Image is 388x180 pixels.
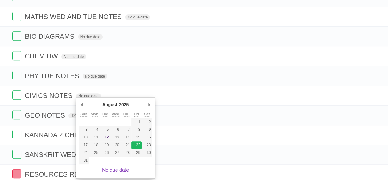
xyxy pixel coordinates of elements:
[110,141,121,149] button: 20
[12,169,21,178] label: Done
[110,149,121,157] button: 27
[25,170,96,178] span: RESOURCES REVISE
[25,92,74,99] span: CIVICS NOTES
[12,51,21,60] label: Done
[131,118,142,126] button: 1
[12,110,21,119] label: Done
[142,149,152,157] button: 30
[12,31,21,41] label: Done
[142,118,152,126] button: 2
[144,112,150,117] abbr: Saturday
[79,149,89,157] button: 24
[89,126,100,134] button: 4
[79,141,89,149] button: 17
[12,130,21,139] label: Done
[78,34,103,40] span: No due date
[131,141,142,149] button: 22
[89,134,100,141] button: 11
[100,141,110,149] button: 19
[79,126,89,134] button: 3
[25,131,85,139] span: KANNADA 2 CHPS
[12,71,21,80] label: Done
[131,126,142,134] button: 8
[142,141,152,149] button: 23
[79,134,89,141] button: 10
[102,167,129,173] a: No due date
[121,126,131,134] button: 7
[25,13,123,21] span: MATHS WED AND TUE NOTES
[12,12,21,21] label: Done
[61,54,86,59] span: No due date
[112,112,119,117] abbr: Wednesday
[100,149,110,157] button: 26
[80,112,87,117] abbr: Sunday
[91,112,98,117] abbr: Monday
[25,33,76,40] span: BIO DIAGRAMS
[102,100,118,109] div: August
[118,100,129,109] div: 2025
[25,151,103,158] span: SANSKRIT WED NOTES
[121,141,131,149] button: 21
[131,134,142,141] button: 15
[125,14,150,20] span: No due date
[100,134,110,141] button: 12
[123,112,129,117] abbr: Thursday
[89,141,100,149] button: 18
[121,149,131,157] button: 28
[76,93,101,99] span: No due date
[146,100,152,109] button: Next Month
[68,113,85,118] span: [DATE]
[121,134,131,141] button: 14
[102,112,108,117] abbr: Tuesday
[100,126,110,134] button: 5
[79,100,85,109] button: Previous Month
[142,134,152,141] button: 16
[79,157,89,164] button: 31
[142,126,152,134] button: 9
[83,74,107,79] span: No due date
[131,149,142,157] button: 29
[12,150,21,159] label: Done
[25,111,67,119] span: GEO NOTES
[134,112,139,117] abbr: Friday
[25,72,80,80] span: PHY TUE NOTES
[89,149,100,157] button: 25
[110,134,121,141] button: 13
[12,90,21,100] label: Done
[110,126,121,134] button: 6
[25,52,60,60] span: CHEM HW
